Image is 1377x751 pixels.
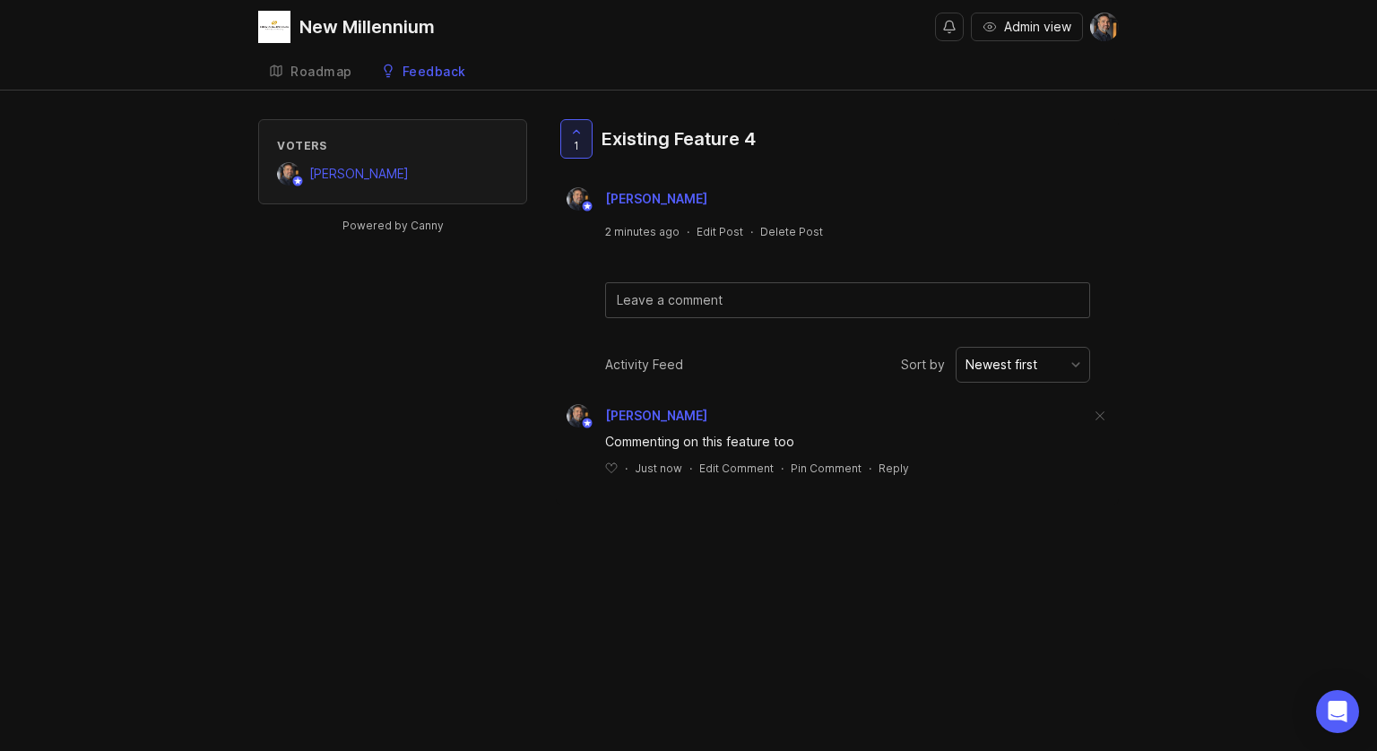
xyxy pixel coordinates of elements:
[277,162,409,186] a: Dave Hoffman[PERSON_NAME]
[370,54,477,91] a: Feedback
[567,404,590,427] img: Dave Hoffman
[750,224,753,239] div: ·
[605,432,1090,452] div: Commenting on this feature too
[1316,690,1359,733] div: Open Intercom Messenger
[697,224,743,239] div: Edit Post
[299,18,435,36] div: New Millennium
[277,162,300,186] img: Dave Hoffman
[556,404,707,427] a: Dave Hoffman[PERSON_NAME]
[1090,13,1119,41] img: Dave Hoffman
[556,187,722,211] a: Dave Hoffman[PERSON_NAME]
[625,461,628,476] div: ·
[602,126,756,151] div: Existing Feature 4
[258,11,290,43] img: New Millennium logo
[403,65,466,78] div: Feedback
[581,417,594,430] img: member badge
[791,461,862,476] div: Pin Comment
[901,355,945,375] span: Sort by
[935,13,964,41] button: Notifications
[605,191,707,206] span: [PERSON_NAME]
[277,138,508,153] div: Voters
[699,461,774,476] div: Edit Comment
[258,54,363,91] a: Roadmap
[760,224,823,239] div: Delete Post
[560,119,593,159] button: 1
[687,224,689,239] div: ·
[781,461,784,476] div: ·
[605,408,707,423] span: [PERSON_NAME]
[971,13,1083,41] button: Admin view
[879,461,909,476] div: Reply
[869,461,871,476] div: ·
[290,65,352,78] div: Roadmap
[340,215,446,236] a: Powered by Canny
[605,224,680,239] a: 2 minutes ago
[605,355,683,375] div: Activity Feed
[567,187,590,211] img: Dave Hoffman
[309,166,409,181] span: [PERSON_NAME]
[581,200,594,213] img: member badge
[291,175,305,188] img: member badge
[966,355,1037,375] div: Newest first
[689,461,692,476] div: ·
[635,461,682,476] span: Just now
[574,138,579,153] span: 1
[1004,18,1071,36] span: Admin view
